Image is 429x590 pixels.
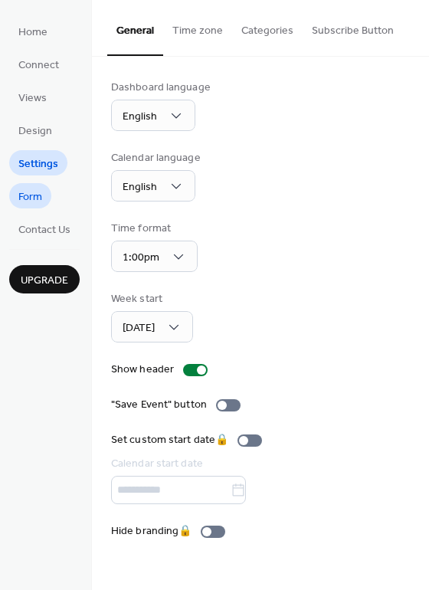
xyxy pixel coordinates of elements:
[9,117,61,143] a: Design
[111,80,211,96] div: Dashboard language
[18,123,52,139] span: Design
[9,216,80,241] a: Contact Us
[111,362,174,378] div: Show header
[9,18,57,44] a: Home
[18,222,70,238] span: Contact Us
[111,291,190,307] div: Week start
[111,221,195,237] div: Time format
[18,57,59,74] span: Connect
[21,273,68,289] span: Upgrade
[18,90,47,107] span: Views
[9,51,68,77] a: Connect
[9,84,56,110] a: Views
[123,177,157,198] span: English
[9,150,67,175] a: Settings
[123,107,157,127] span: English
[111,150,201,166] div: Calendar language
[18,25,47,41] span: Home
[18,156,58,172] span: Settings
[123,247,159,268] span: 1:00pm
[9,265,80,293] button: Upgrade
[123,318,155,339] span: [DATE]
[111,397,207,413] div: "Save Event" button
[9,183,51,208] a: Form
[18,189,42,205] span: Form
